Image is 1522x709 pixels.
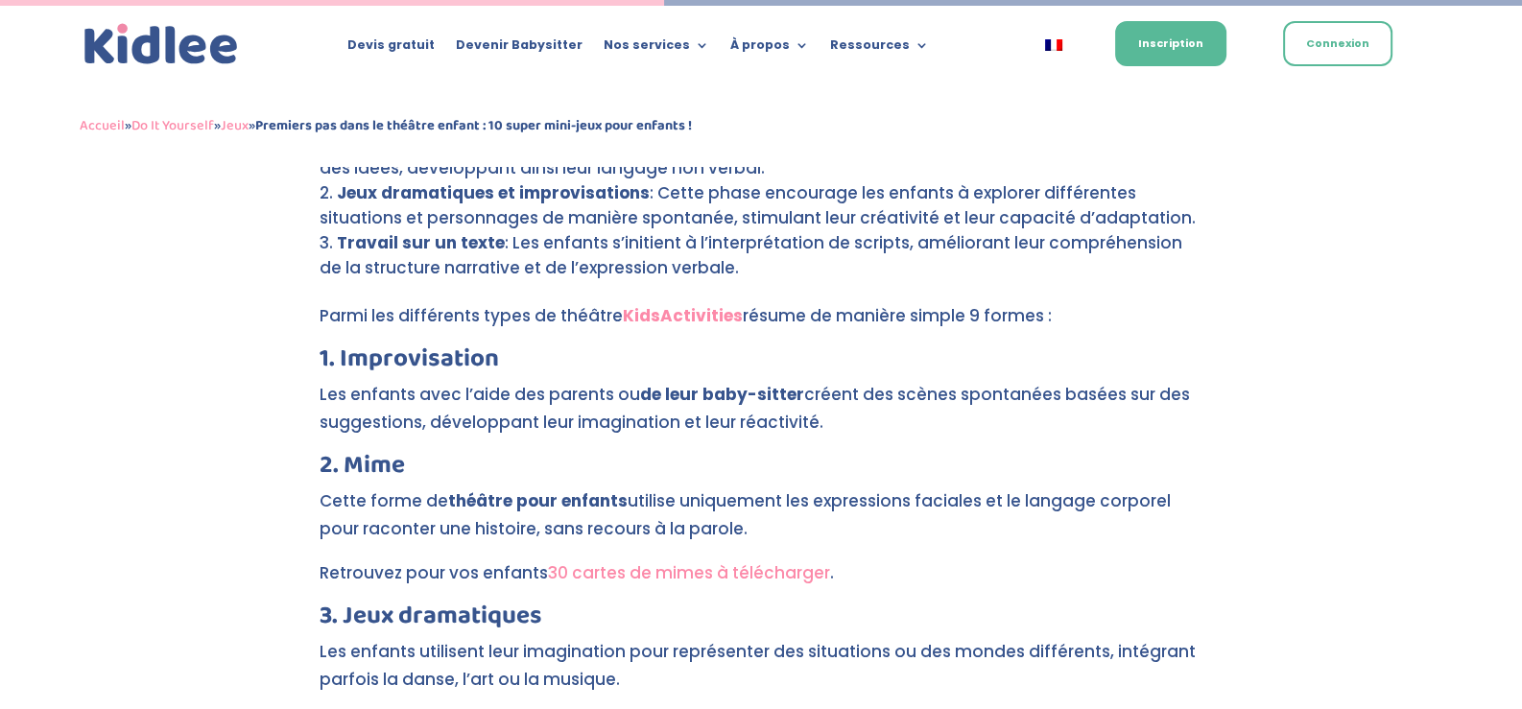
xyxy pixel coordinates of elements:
p: Retrouvez pour vos enfants . [320,559,1202,603]
a: Do It Yourself [131,114,214,137]
a: Devis gratuit [347,38,435,59]
a: Nos services [604,38,709,59]
strong: Jeux dramatiques et improvisations [337,181,650,204]
li: : Cette phase encourage les enfants à explorer différentes situations et personnages de manière s... [320,180,1202,230]
strong: théâtre pour enfants [448,489,628,512]
a: Ressources [830,38,929,59]
h3: 1. Improvisation [320,346,1202,381]
li: : Les enfants s’initient à l’interprétation de scripts, améliorant leur compréhension de la struc... [320,230,1202,280]
a: Inscription [1115,21,1226,66]
a: Accueil [80,114,125,137]
span: » » » [80,114,692,137]
p: Parmi les différents types de théâtre résume de manière simple 9 formes : [320,302,1202,346]
a: Connexion [1283,21,1392,66]
p: Cette forme de utilise uniquement les expressions faciales et le langage corporel pour raconter u... [320,487,1202,559]
a: Kidlee Logo [80,19,243,70]
a: À propos [730,38,809,59]
strong: Travail sur un texte [337,231,505,254]
a: 30 cartes de mimes à télécharger [548,561,830,584]
h3: 2. Mime [320,453,1202,487]
img: logo_kidlee_bleu [80,19,243,70]
h3: 3. Jeux dramatiques [320,603,1202,638]
p: Les enfants avec l’aide des parents ou créent des scènes spontanées basées sur des suggestions, d... [320,381,1202,453]
img: Français [1045,39,1062,51]
strong: Premiers pas dans le théâtre enfant : 10 super mini-jeux pour enfants ! [255,114,692,137]
a: KidsActivities [623,304,743,327]
strong: de leur baby-sitter [640,383,804,406]
a: Devenir Babysitter [456,38,583,59]
a: Jeux [221,114,249,137]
